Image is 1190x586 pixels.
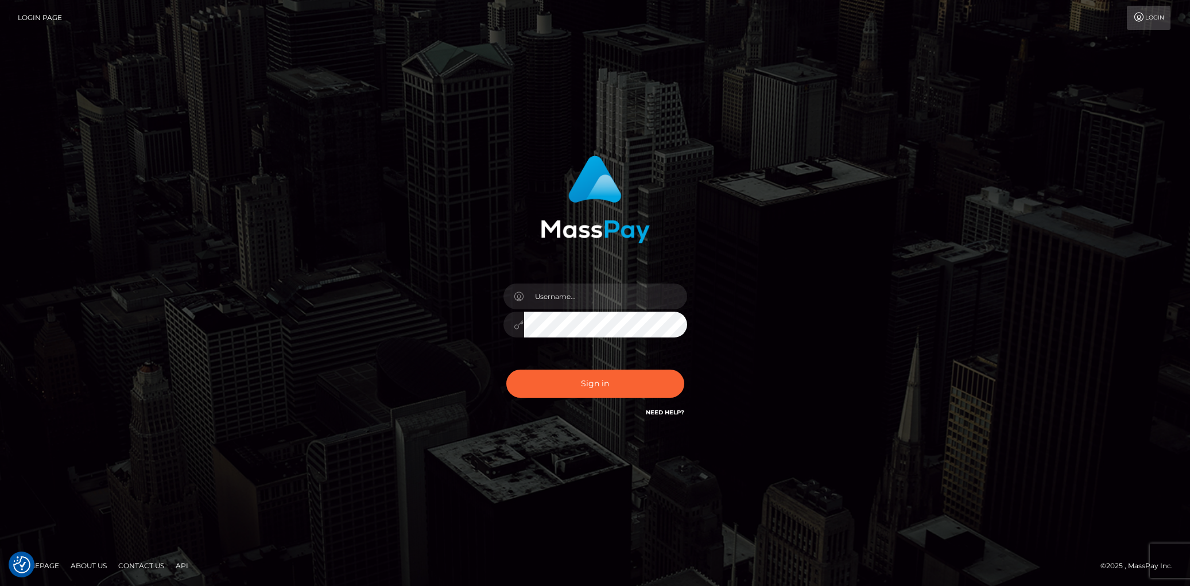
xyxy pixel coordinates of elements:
[524,284,687,309] input: Username...
[13,556,30,573] button: Consent Preferences
[13,557,64,575] a: Homepage
[66,557,111,575] a: About Us
[171,557,193,575] a: API
[18,6,62,30] a: Login Page
[13,556,30,573] img: Revisit consent button
[646,409,684,416] a: Need Help?
[114,557,169,575] a: Contact Us
[506,370,684,398] button: Sign in
[1127,6,1170,30] a: Login
[541,156,650,243] img: MassPay Login
[1100,560,1181,572] div: © 2025 , MassPay Inc.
